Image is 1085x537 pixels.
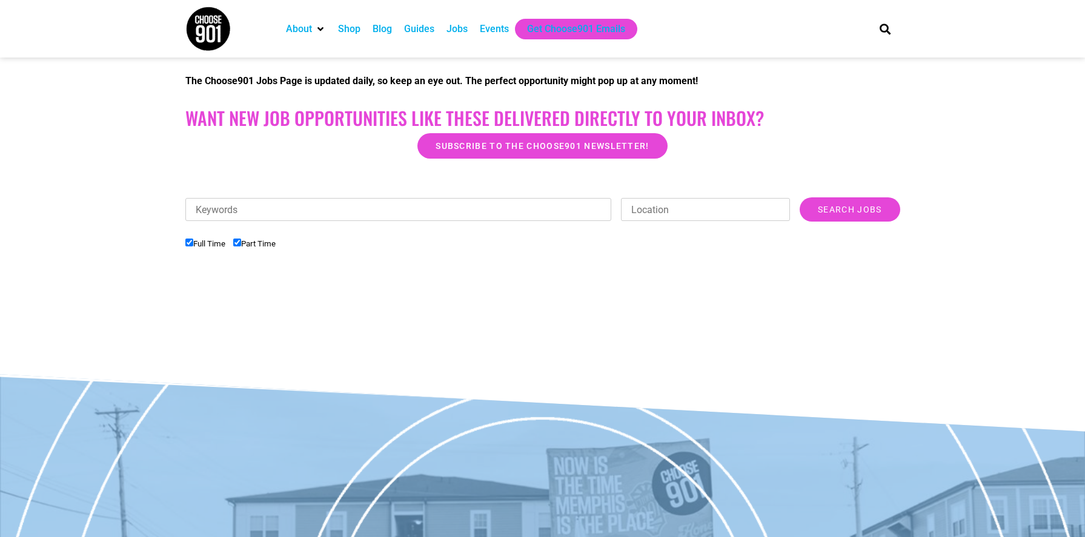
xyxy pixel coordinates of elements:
[417,133,667,159] a: Subscribe to the Choose901 newsletter!
[185,198,612,221] input: Keywords
[185,239,225,248] label: Full Time
[404,22,434,36] a: Guides
[280,19,332,39] div: About
[185,239,193,246] input: Full Time
[446,22,468,36] a: Jobs
[480,22,509,36] a: Events
[800,197,900,222] input: Search Jobs
[373,22,392,36] a: Blog
[527,22,625,36] a: Get Choose901 Emails
[286,22,312,36] a: About
[338,22,360,36] a: Shop
[280,19,859,39] nav: Main nav
[875,19,895,39] div: Search
[233,239,276,248] label: Part Time
[436,142,649,150] span: Subscribe to the Choose901 newsletter!
[233,239,241,246] input: Part Time
[185,75,698,87] strong: The Choose901 Jobs Page is updated daily, so keep an eye out. The perfect opportunity might pop u...
[185,107,900,129] h2: Want New Job Opportunities like these Delivered Directly to your Inbox?
[621,198,790,221] input: Location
